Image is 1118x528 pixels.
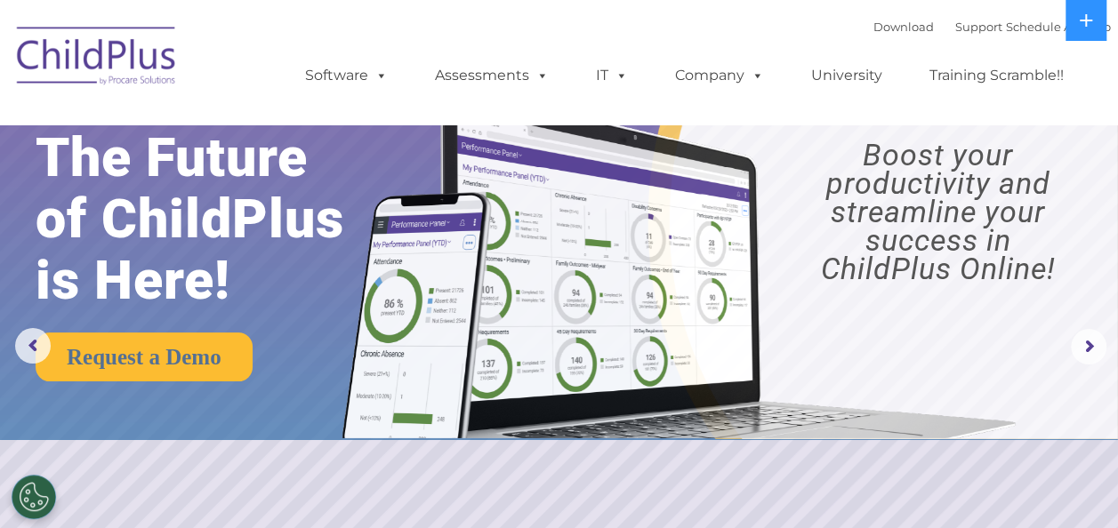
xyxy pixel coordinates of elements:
[1006,20,1111,34] a: Schedule A Demo
[247,190,323,204] span: Phone number
[772,140,1104,283] rs-layer: Boost your productivity and streamline your success in ChildPlus Online!
[36,332,253,381] a: Request a Demo
[417,58,567,93] a: Assessments
[873,20,934,34] a: Download
[36,127,392,311] rs-layer: The Future of ChildPlus is Here!
[827,336,1118,528] iframe: Chat Widget
[657,58,782,93] a: Company
[955,20,1002,34] a: Support
[873,20,1111,34] font: |
[578,58,646,93] a: IT
[247,117,302,131] span: Last name
[287,58,406,93] a: Software
[8,14,186,103] img: ChildPlus by Procare Solutions
[793,58,900,93] a: University
[912,58,1082,93] a: Training Scramble!!
[12,475,56,519] button: Cookies Settings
